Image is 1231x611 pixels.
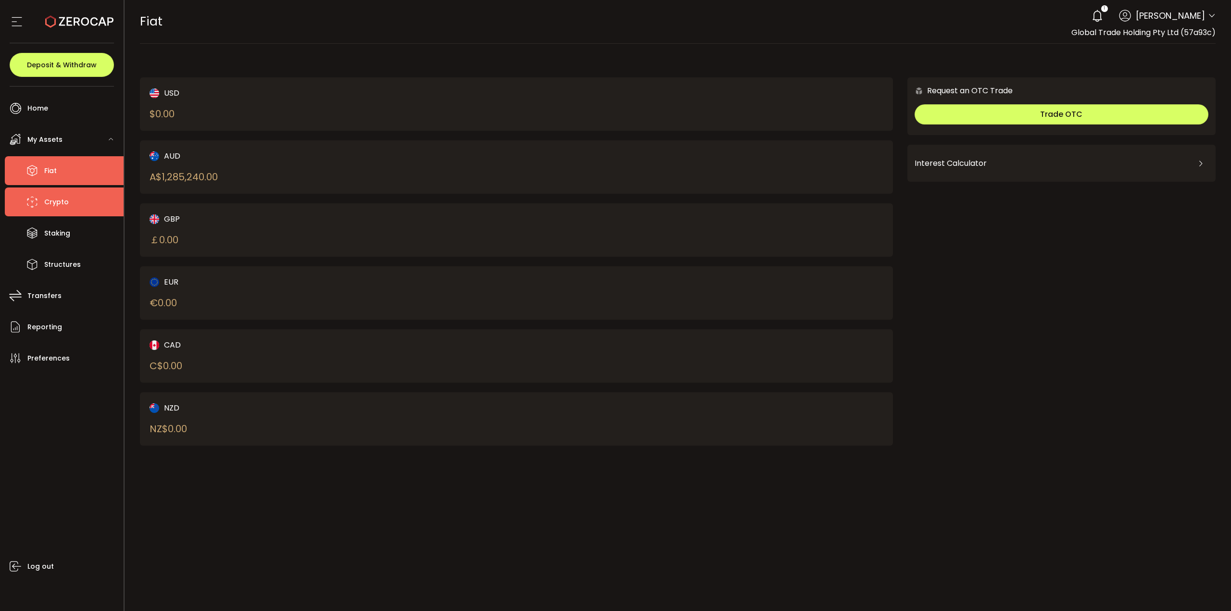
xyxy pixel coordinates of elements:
img: nzd_portfolio.svg [150,403,159,413]
div: ￡ 0.00 [150,233,178,247]
span: Deposit & Withdraw [27,62,97,68]
img: cad_portfolio.svg [150,340,159,350]
span: Reporting [27,320,62,334]
button: Deposit & Withdraw [10,53,114,77]
span: Staking [44,226,70,240]
span: My Assets [27,133,63,147]
span: Trade OTC [1040,109,1082,120]
img: aud_portfolio.svg [150,151,159,161]
span: Fiat [140,13,163,30]
span: Transfers [27,289,62,303]
span: Preferences [27,351,70,365]
img: eur_portfolio.svg [150,277,159,287]
img: 6nGpN7MZ9FLuBP83NiajKbTRY4UzlzQtBKtCrLLspmCkSvCZHBKvY3NxgQaT5JnOQREvtQ257bXeeSTueZfAPizblJ+Fe8JwA... [915,87,923,95]
div: NZD [150,402,480,414]
div: AUD [150,150,480,162]
span: Home [27,101,48,115]
button: Trade OTC [915,104,1208,125]
div: NZ$ 0.00 [150,422,187,436]
div: EUR [150,276,480,288]
span: Crypto [44,195,69,209]
div: CAD [150,339,480,351]
img: usd_portfolio.svg [150,88,159,98]
div: A$ 1,285,240.00 [150,170,218,184]
div: $ 0.00 [150,107,175,121]
iframe: Chat Widget [1119,507,1231,611]
div: C$ 0.00 [150,359,182,373]
div: Interest Calculator [915,152,1208,175]
span: Log out [27,560,54,574]
span: 1 [1104,5,1105,12]
span: Global Trade Holding Pty Ltd (57a93c) [1071,27,1216,38]
div: USD [150,87,480,99]
div: GBP [150,213,480,225]
div: Request an OTC Trade [907,85,1013,97]
span: Structures [44,258,81,272]
div: € 0.00 [150,296,177,310]
span: [PERSON_NAME] [1136,9,1205,22]
span: Fiat [44,164,57,178]
img: gbp_portfolio.svg [150,214,159,224]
